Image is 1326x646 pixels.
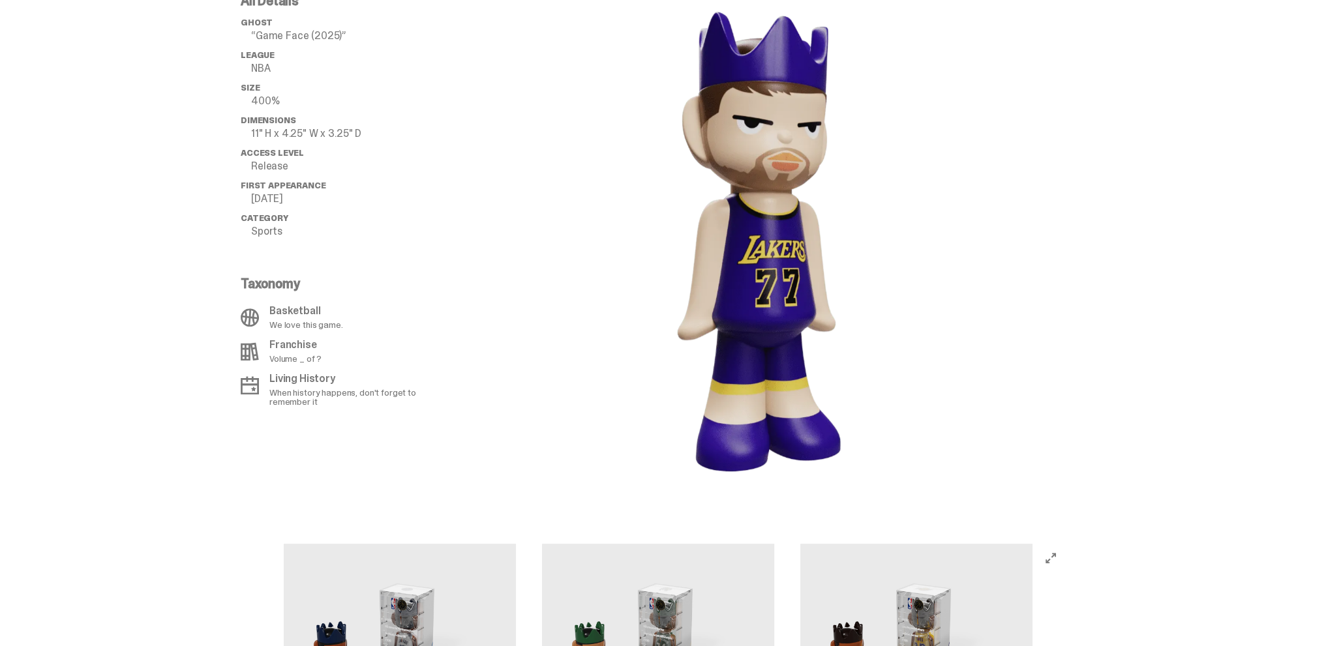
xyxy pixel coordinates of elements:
[269,374,442,384] p: Living History
[241,180,325,191] span: First Appearance
[269,340,322,350] p: Franchise
[241,50,275,61] span: League
[1043,550,1059,566] button: View full-screen
[251,226,449,237] p: Sports
[251,63,449,74] p: NBA
[251,161,449,171] p: Release
[251,96,449,106] p: 400%
[241,277,442,290] p: Taxonomy
[241,115,295,126] span: Dimensions
[251,31,449,41] p: “Game Face (2025)”
[251,194,449,204] p: [DATE]
[269,354,322,363] p: Volume _ of ?
[241,213,288,224] span: Category
[241,17,273,28] span: ghost
[269,320,342,329] p: We love this game.
[241,147,304,158] span: Access Level
[241,82,260,93] span: Size
[251,128,449,139] p: 11" H x 4.25" W x 3.25" D
[269,306,342,316] p: Basketball
[269,388,442,406] p: When history happens, don't forget to remember it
